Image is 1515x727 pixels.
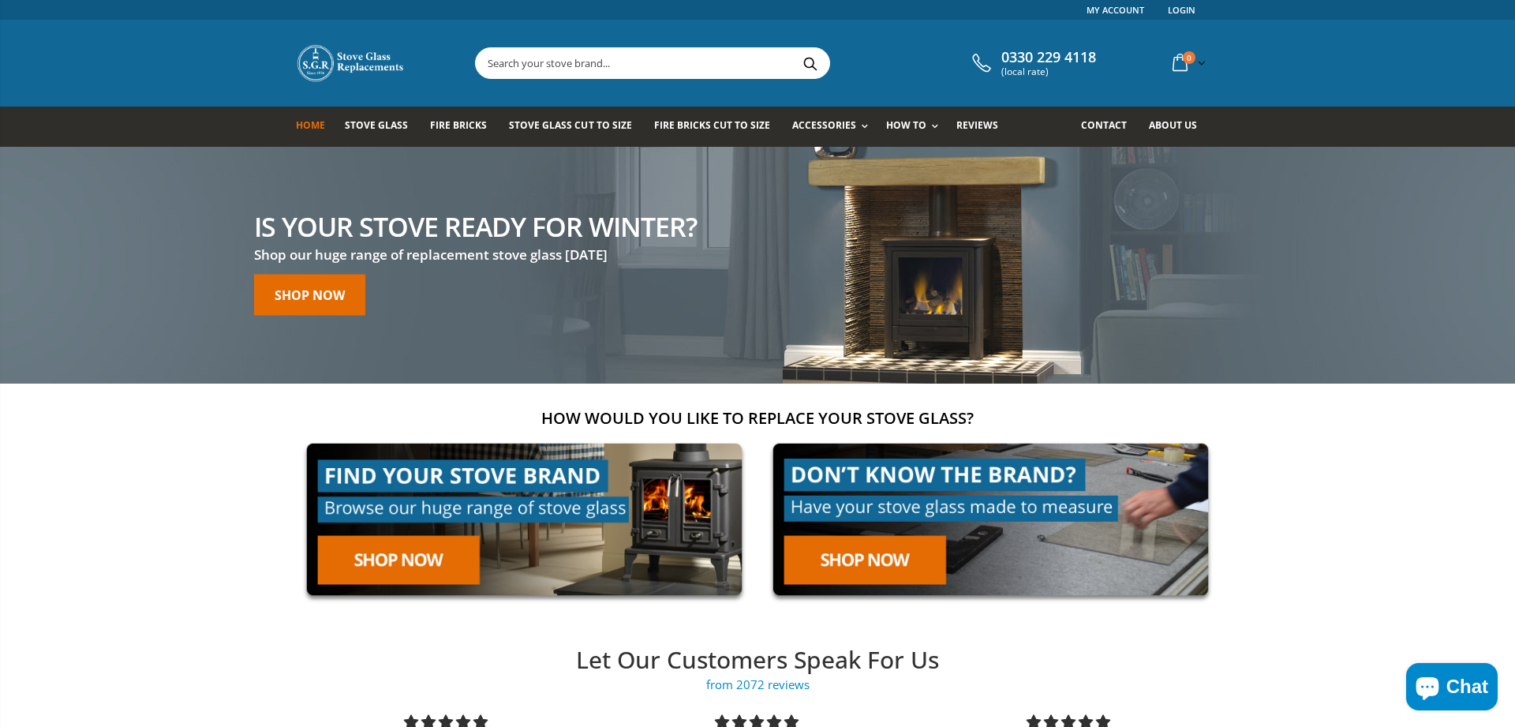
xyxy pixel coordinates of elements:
[476,48,1006,78] input: Search your stove brand...
[654,118,770,132] span: Fire Bricks Cut To Size
[886,107,946,147] a: How To
[345,118,408,132] span: Stove Glass
[296,433,753,607] img: find-your-brand-cta_9b334d5d-5c94-48ed-825f-d7972bbdebd0.jpg
[1081,107,1139,147] a: Contact
[792,118,856,132] span: Accessories
[792,107,876,147] a: Accessories
[290,644,1225,676] h2: Let Our Customers Speak For Us
[1081,118,1127,132] span: Contact
[296,407,1219,429] h2: How would you like to replace your stove glass?
[968,49,1096,77] a: 0330 229 4118 (local rate)
[1401,663,1502,714] inbox-online-store-chat: Shopify online store chat
[254,245,697,264] h3: Shop our huge range of replacement stove glass [DATE]
[886,118,926,132] span: How To
[956,107,1010,147] a: Reviews
[1001,66,1096,77] span: (local rate)
[290,676,1225,693] span: from 2072 reviews
[509,107,643,147] a: Stove Glass Cut To Size
[1001,49,1096,66] span: 0330 229 4118
[345,107,420,147] a: Stove Glass
[792,48,828,78] button: Search
[1149,118,1197,132] span: About us
[296,107,337,147] a: Home
[430,118,487,132] span: Fire Bricks
[254,274,365,315] a: Shop now
[762,433,1219,607] img: made-to-measure-cta_2cd95ceb-d519-4648-b0cf-d2d338fdf11f.jpg
[654,107,782,147] a: Fire Bricks Cut To Size
[430,107,499,147] a: Fire Bricks
[956,118,998,132] span: Reviews
[254,212,697,239] h2: Is your stove ready for winter?
[1183,51,1195,64] span: 0
[290,676,1225,693] a: 4.89 stars from 2072 reviews
[296,43,406,83] img: Stove Glass Replacement
[1166,47,1209,78] a: 0
[509,118,631,132] span: Stove Glass Cut To Size
[1149,107,1209,147] a: About us
[296,118,325,132] span: Home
